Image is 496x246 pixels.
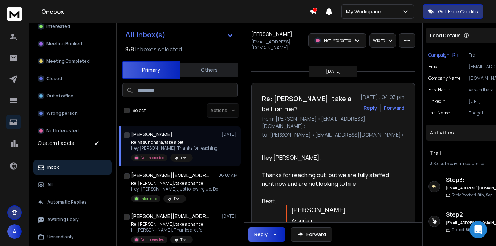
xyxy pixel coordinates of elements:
button: A [7,224,22,239]
div: Open Intercom Messenger [469,221,487,238]
p: Trail [180,237,188,243]
button: Inbox [33,160,112,175]
button: Awaiting Reply [33,212,112,227]
p: Meeting Completed [46,58,90,64]
p: [DATE] [221,132,238,137]
span: 8th, Sep [465,227,480,232]
button: Reply [248,227,285,242]
p: Not Interested [141,237,164,242]
p: All [47,182,53,188]
button: Primary [122,61,180,79]
p: Clicked [452,227,480,233]
button: Campaign [428,52,458,58]
p: Unread only [47,234,74,240]
p: Out of office [46,93,73,99]
span: 5 days in sequence [447,160,484,167]
p: Hey [PERSON_NAME], Thanks for reaching [131,145,217,151]
p: [EMAIL_ADDRESS][DOMAIN_NAME] [251,39,304,51]
td: [PERSON_NAME] [292,205,345,217]
p: Trail [180,155,188,161]
p: Get Free Credits [438,8,478,15]
p: Hey, [PERSON_NAME], just following up. Do [131,186,218,192]
h1: [PERSON_NAME][EMAIL_ADDRESS][PERSON_NAME][DOMAIN_NAME] [131,172,211,179]
p: to: [PERSON_NAME] <[EMAIL_ADDRESS][DOMAIN_NAME]> [262,131,404,138]
p: My Workspace [346,8,384,15]
p: from: [PERSON_NAME] <[EMAIL_ADDRESS][DOMAIN_NAME]> [262,115,404,130]
p: Closed [46,76,62,82]
p: First Name [428,87,450,93]
button: Meeting Completed [33,54,112,68]
button: Interested [33,19,112,34]
div: Reply [254,231,268,238]
p: Hi [PERSON_NAME], Thanks a lot for [131,227,204,233]
p: Last Name [428,110,450,116]
button: Automatic Replies [33,195,112,209]
h1: [PERSON_NAME] [131,131,172,138]
p: Interested [46,24,70,29]
h1: Re: [PERSON_NAME], take a bet on me? [262,93,356,114]
div: Thanks for reaching out, but we are fully staffed right now and are not looking to hire. [262,171,399,188]
button: Others [180,62,238,78]
button: Unread only [33,230,112,244]
p: Reply Received [452,192,492,198]
h3: Inboxes selected [135,45,182,54]
p: Re: [PERSON_NAME], take a chance [131,221,204,227]
p: Lead Details [430,32,461,39]
p: [DATE] [326,68,341,74]
p: Inbox [47,164,59,170]
h1: [PERSON_NAME] [251,30,292,38]
img: logo [7,7,22,21]
div: Hey [PERSON_NAME], [262,153,399,162]
p: Re: Vasundhara, take a bet [131,139,217,145]
span: 3 Steps [430,160,444,167]
p: Interested [141,196,158,201]
button: Reply [363,104,377,112]
td: Associate [292,217,345,225]
h1: Onebox [41,7,309,16]
button: Closed [33,71,112,86]
h1: [PERSON_NAME][EMAIL_ADDRESS][DOMAIN_NAME] [131,213,211,220]
span: 8 / 8 [125,45,134,54]
p: Automatic Replies [47,199,87,205]
p: linkedin [428,99,446,104]
p: Email [428,64,440,70]
div: Best, [262,197,399,205]
button: Meeting Booked [33,37,112,51]
p: [DATE] [221,213,238,219]
p: Company Name [428,75,460,81]
p: Awaiting Reply [47,217,79,222]
button: All Inbox(s) [119,28,239,42]
p: Not Interested [141,155,164,160]
button: Out of office [33,89,112,103]
p: Trail [174,196,182,202]
p: [DATE] : 04:03 pm [361,93,404,101]
p: Add to [373,38,385,43]
h3: Custom Labels [38,139,74,147]
p: 06:07 AM [218,172,238,178]
button: Forward [291,227,332,242]
p: Not Interested [46,128,79,134]
p: Campaign [428,52,450,58]
p: Meeting Booked [46,41,82,47]
button: Wrong person [33,106,112,121]
button: Not Interested [33,124,112,138]
div: Forward [384,104,404,112]
p: Re: [PERSON_NAME], take a chance [131,180,218,186]
label: Select [133,108,146,113]
p: Not Interested [324,38,351,43]
button: Get Free Credits [423,4,483,19]
span: 8th, Sep [477,192,492,197]
button: All [33,178,112,192]
p: Wrong person [46,111,78,116]
h1: All Inbox(s) [125,31,166,38]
